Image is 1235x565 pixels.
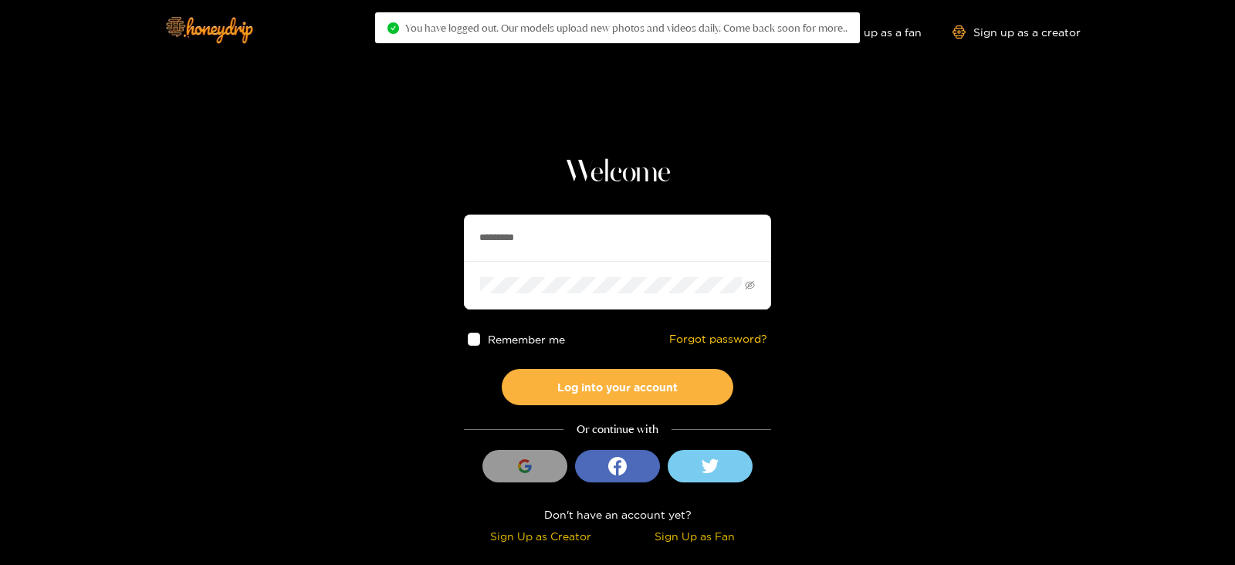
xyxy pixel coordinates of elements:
[816,25,922,39] a: Sign up as a fan
[387,22,399,34] span: check-circle
[669,333,767,346] a: Forgot password?
[489,333,566,345] span: Remember me
[464,421,771,438] div: Or continue with
[502,369,733,405] button: Log into your account
[621,527,767,545] div: Sign Up as Fan
[745,280,755,290] span: eye-invisible
[952,25,1081,39] a: Sign up as a creator
[464,506,771,523] div: Don't have an account yet?
[405,22,848,34] span: You have logged out. Our models upload new photos and videos daily. Come back soon for more..
[468,527,614,545] div: Sign Up as Creator
[464,154,771,191] h1: Welcome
